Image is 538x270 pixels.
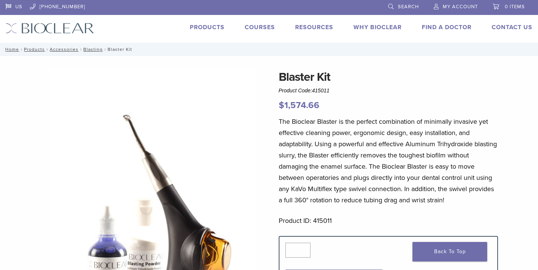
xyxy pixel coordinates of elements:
[6,23,94,34] img: Bioclear
[78,47,83,51] span: /
[398,4,419,10] span: Search
[492,24,532,31] a: Contact Us
[279,215,498,226] p: Product ID: 415011
[505,4,525,10] span: 0 items
[279,88,330,93] span: Product Code:
[3,47,19,52] a: Home
[190,24,225,31] a: Products
[295,24,333,31] a: Resources
[19,47,24,51] span: /
[279,116,498,206] p: The Bioclear Blaster is the perfect combination of minimally invasive yet effective cleaning powe...
[83,47,103,52] a: Blasting
[245,24,275,31] a: Courses
[50,47,78,52] a: Accessories
[45,47,50,51] span: /
[279,100,319,111] bdi: 1,574.66
[353,24,402,31] a: Why Bioclear
[103,47,108,51] span: /
[279,100,284,111] span: $
[443,4,478,10] span: My Account
[412,242,487,261] a: Back To Top
[312,88,330,93] span: 415011
[279,68,498,86] h1: Blaster Kit
[24,47,45,52] a: Products
[422,24,471,31] a: Find A Doctor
